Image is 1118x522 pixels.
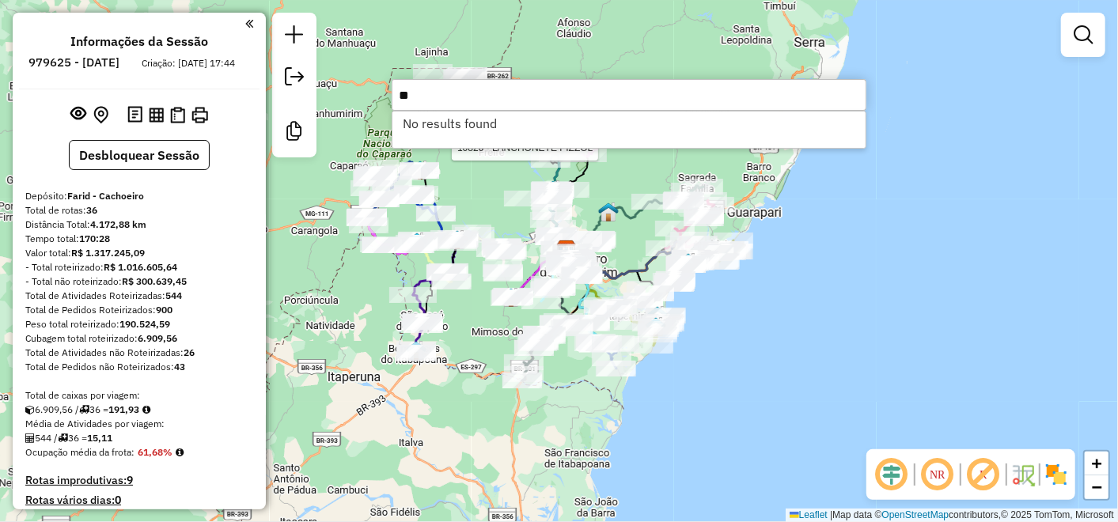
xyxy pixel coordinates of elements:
div: Atividade não roteirizada - BAR DENGOSO [551,258,591,274]
a: Criar modelo [279,115,310,151]
span: | [830,509,832,520]
div: - Total roteirizado: [25,260,253,274]
img: Alegre [447,229,468,250]
div: Atividade não roteirizada - CDC PEDRA MENINA [355,168,395,183]
strong: 9 [127,473,133,487]
h6: 979625 - [DATE] [29,55,120,70]
h4: Rotas improdutivas: [25,474,253,487]
div: Atividade não roteirizada - BAR PRONTO SOCORRO [550,257,589,273]
div: Atividade não roteirizada - DECKS BAR E RESTAURA [655,275,695,291]
img: Castelo [543,180,563,200]
a: Zoom out [1085,475,1109,499]
img: Itapemirim [647,305,668,326]
img: Ibitirama [410,160,430,180]
div: Total de Pedidos Roteirizados: [25,303,253,317]
i: Meta Caixas/viagem: 1,00 Diferença: 190,93 [142,405,150,414]
img: Farid - Cachoeiro [556,240,577,260]
img: Bom Jesus do Norte [406,340,426,361]
strong: 6.909,56 [138,332,177,344]
a: Exibir filtros [1067,19,1099,51]
span: Exibir rótulo [965,456,1002,494]
strong: 544 [165,289,182,301]
a: Nova sessão e pesquisa [279,19,310,55]
div: Atividade não roteirizada - BAR E MERC CRICIUMA [413,64,453,80]
i: Total de rotas [79,405,89,414]
strong: Farid - Cachoeiro [67,190,144,202]
a: OpenStreetMap [882,509,949,520]
button: Desbloquear Sessão [69,140,210,170]
h4: Informações da Sessão [70,34,208,49]
strong: 190.524,59 [119,318,170,330]
span: Ocultar NR [919,456,957,494]
img: Piuma [678,252,699,273]
span: + [1092,453,1102,473]
strong: 61,68% [138,446,172,458]
strong: 15,11 [87,432,112,444]
div: Atividade não roteirizada - BAR DO MAURILIO [563,231,602,247]
img: Guaçuí [407,232,427,252]
div: Atividade não roteirizada - MERCEARIA MOULON [535,279,574,295]
a: Clique aqui para minimizar o painel [245,14,253,32]
div: Peso total roteirizado: [25,317,253,331]
button: Visualizar relatório de Roteirização [146,104,167,125]
img: Fluxo de ruas [1010,462,1036,487]
h4: Rotas vários dias: [25,494,253,507]
div: Atividade não roteirizada - EBENEZER RESTAURANTE [358,166,397,182]
strong: R$ 1.016.605,64 [104,261,177,273]
div: Atividade não roteirizada - BAR ARAPOCA [504,191,544,206]
div: 6.909,56 / 36 = [25,403,253,417]
div: Atividade não roteirizada - GOMES e FREITAS [446,69,486,85]
a: Leaflet [790,509,828,520]
strong: 900 [156,304,172,316]
em: Média calculada utilizando a maior ocupação (%Peso ou %Cubagem) de cada rota da sessão. Rotas cro... [176,448,184,457]
div: Total de Atividades Roteirizadas: [25,289,253,303]
strong: 0 [115,493,121,507]
i: Cubagem total roteirizado [25,405,35,414]
div: Atividade não roteirizada - R. S. POLONINI [666,257,706,273]
div: 544 / 36 = [25,431,253,445]
div: Atividade não roteirizada - POSTO PEDRA MENINA [354,170,393,186]
div: Atividade não roteirizada - SALGADO VOVO ANNINHA [356,167,396,183]
button: Centralizar mapa no depósito ou ponto de apoio [90,103,112,127]
span: Ocupação média da frota: [25,446,135,458]
strong: 26 [184,346,195,358]
div: Depósito: [25,189,253,203]
a: Zoom in [1085,452,1109,475]
strong: 4.172,88 km [90,218,146,230]
div: Total de Pedidos não Roteirizados: [25,360,253,374]
div: - Total não roteirizado: [25,274,253,289]
img: Muqui [501,287,521,308]
div: Atividade não roteirizada - MARLENE FIRMINA [444,70,483,85]
div: Atividade não roteirizada - HAMBURGUERIA F.R [359,160,399,176]
button: Visualizar Romaneio [167,104,188,127]
div: Atividade não roteirizada - PS BARROS BORGES [353,171,392,187]
div: Tempo total: [25,232,253,246]
a: Exportar sessão [279,61,310,96]
div: Média de Atividades por viagem: [25,417,253,431]
strong: 43 [174,361,185,373]
div: Total de rotas: [25,203,253,217]
img: Marataizes [646,316,666,337]
div: Atividade não roteirizada - MERCEARIA DA VANESSA [351,180,390,196]
strong: R$ 1.317.245,09 [71,247,145,259]
div: Map data © contributors,© 2025 TomTom, Microsoft [786,509,1118,522]
button: Exibir sessão original [68,102,90,127]
button: Imprimir Rotas [188,104,211,127]
button: Logs desbloquear sessão [124,103,146,127]
li: No results found [392,112,866,135]
ul: Option List [392,112,866,135]
strong: R$ 300.639,45 [122,275,187,287]
div: Atividade não roteirizada - WISNE COSTA DE JESUS [635,286,674,301]
img: Exibir/Ocultar setores [1044,462,1069,487]
div: Total de Atividades não Roteirizadas: [25,346,253,360]
div: Cubagem total roteirizado: [25,331,253,346]
div: Atividade não roteirizada - SAMUEL GOMES SILVA [448,67,487,83]
strong: 191,93 [108,403,139,415]
strong: 36 [86,204,97,216]
strong: 170:28 [79,233,110,244]
img: Vargem Alta [598,202,619,222]
span: Ocultar deslocamento [873,456,911,494]
div: Atividade não roteirizada - BAR DO CELIO [445,70,484,85]
div: Total de caixas por viagem: [25,388,253,403]
div: Atividade não roteirizada - MERCADO PEDRA MENINA [355,167,395,183]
